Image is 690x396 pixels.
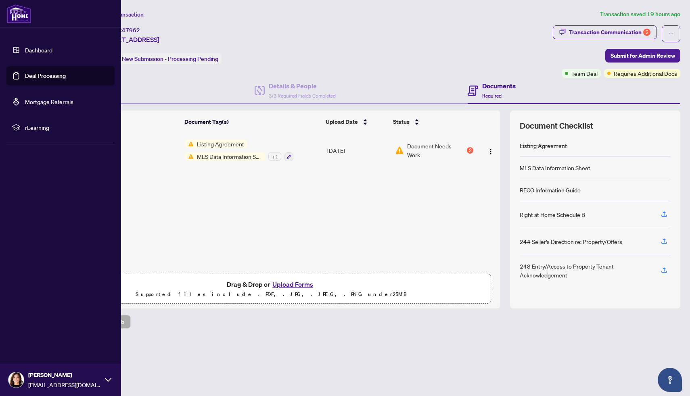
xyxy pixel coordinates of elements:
[520,237,622,246] div: 244 Seller’s Direction re: Property/Offers
[393,117,410,126] span: Status
[611,49,675,62] span: Submit for Admin Review
[605,49,680,63] button: Submit for Admin Review
[571,69,598,78] span: Team Deal
[268,152,281,161] div: + 1
[57,290,485,299] p: Supported files include .PDF, .JPG, .JPEG, .PNG under 25 MB
[270,279,316,290] button: Upload Forms
[185,152,194,161] img: Status Icon
[100,53,222,64] div: Status:
[100,11,144,18] span: View Transaction
[600,10,680,19] article: Transaction saved 19 hours ago
[520,210,585,219] div: Right at Home Schedule B
[324,133,392,168] td: [DATE]
[658,368,682,392] button: Open asap
[122,55,218,63] span: New Submission - Processing Pending
[185,140,194,148] img: Status Icon
[72,110,181,133] th: (1) File Name
[643,29,650,36] div: 2
[390,110,474,133] th: Status
[100,35,159,44] span: [STREET_ADDRESS]
[482,81,516,91] h4: Documents
[181,110,322,133] th: Document Tag(s)
[227,279,316,290] span: Drag & Drop or
[25,123,109,132] span: rLearning
[668,31,674,37] span: ellipsis
[28,380,101,389] span: [EMAIL_ADDRESS][DOMAIN_NAME]
[520,141,567,150] div: Listing Agreement
[269,93,336,99] span: 3/3 Required Fields Completed
[520,185,581,194] div: RECO Information Guide
[487,148,494,155] img: Logo
[122,27,140,34] span: 47962
[52,274,490,304] span: Drag & Drop orUpload FormsSupported files include .PDF, .JPG, .JPEG, .PNG under25MB
[25,98,73,105] a: Mortgage Referrals
[484,144,497,157] button: Logo
[28,371,101,379] span: [PERSON_NAME]
[395,146,404,155] img: Document Status
[520,163,590,172] div: MLS Data Information Sheet
[185,140,293,161] button: Status IconListing AgreementStatus IconMLS Data Information Sheet+1
[25,46,52,54] a: Dashboard
[553,25,657,39] button: Transaction Communication2
[569,26,650,39] div: Transaction Communication
[520,262,651,279] div: 248 Entry/Access to Property Tenant Acknowledgement
[25,72,66,79] a: Deal Processing
[520,120,593,131] span: Document Checklist
[326,117,358,126] span: Upload Date
[407,142,465,159] span: Document Needs Work
[6,4,31,23] img: logo
[467,147,473,154] div: 2
[194,140,247,148] span: Listing Agreement
[482,93,502,99] span: Required
[194,152,265,161] span: MLS Data Information Sheet
[614,69,677,78] span: Requires Additional Docs
[322,110,390,133] th: Upload Date
[8,372,24,388] img: Profile Icon
[269,81,336,91] h4: Details & People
